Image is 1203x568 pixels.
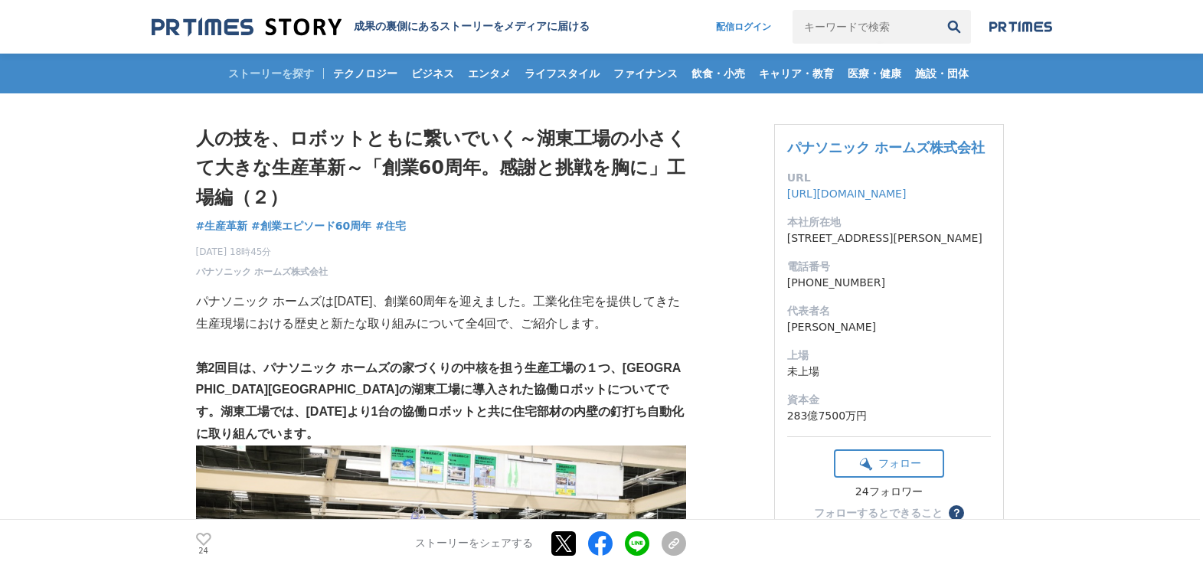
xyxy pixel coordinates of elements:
h1: 人の技を、ロボットともに繋いでいく～湖東工場の小さくて大きな生産革新～「創業60周年。感謝と挑戦を胸に」工場編（２） [196,124,686,212]
span: [DATE] 18時45分 [196,245,328,259]
a: 配信ログイン [701,10,786,44]
span: キャリア・教育 [753,67,840,80]
a: キャリア・教育 [753,54,840,93]
dd: [PHONE_NUMBER] [787,275,991,291]
dt: 本社所在地 [787,214,991,230]
p: 24 [196,547,211,555]
span: 医療・健康 [842,67,907,80]
dt: URL [787,170,991,186]
input: キーワードで検索 [793,10,937,44]
dt: 資本金 [787,392,991,408]
dd: [PERSON_NAME] [787,319,991,335]
dd: [STREET_ADDRESS][PERSON_NAME] [787,230,991,246]
div: フォローするとできること [814,508,943,518]
span: 施設・団体 [909,67,975,80]
a: ライフスタイル [518,54,606,93]
span: エンタメ [462,67,517,80]
dt: 電話番号 [787,259,991,275]
a: 医療・健康 [842,54,907,93]
span: #創業エピソード60周年 [251,219,371,233]
span: ファイナンス [607,67,684,80]
dt: 代表者名 [787,303,991,319]
a: 飲食・小売 [685,54,751,93]
p: ストーリーをシェアする [415,537,533,551]
img: prtimes [989,21,1052,33]
a: テクノロジー [327,54,404,93]
h2: 成果の裏側にあるストーリーをメディアに届ける [354,20,590,34]
a: エンタメ [462,54,517,93]
a: 成果の裏側にあるストーリーをメディアに届ける 成果の裏側にあるストーリーをメディアに届ける [152,17,590,38]
a: パナソニック ホームズ株式会社 [787,139,985,155]
span: ライフスタイル [518,67,606,80]
span: #生産革新 [196,219,248,233]
dd: 未上場 [787,364,991,380]
div: 24フォロワー [834,485,944,499]
span: 飲食・小売 [685,67,751,80]
button: ？ [949,505,964,521]
a: 施設・団体 [909,54,975,93]
p: パナソニック ホームズは[DATE]、創業60周年を迎えました。工業化住宅を提供してきた生産現場における歴史と新たな取り組みについて全4回で、ご紹介します。 [196,291,686,335]
img: 成果の裏側にあるストーリーをメディアに届ける [152,17,342,38]
a: #生産革新 [196,218,248,234]
span: テクノロジー [327,67,404,80]
span: #住宅 [375,219,406,233]
a: #住宅 [375,218,406,234]
button: フォロー [834,449,944,478]
a: ビジネス [405,54,460,93]
dt: 上場 [787,348,991,364]
a: パナソニック ホームズ株式会社 [196,265,328,279]
a: ファイナンス [607,54,684,93]
strong: 第2回目は、パナソニック ホームズの家づくりの中核を担う生産工場の１つ、[GEOGRAPHIC_DATA][GEOGRAPHIC_DATA]の湖東工場に導入された協働ロボットについてです。湖東工... [196,361,685,440]
a: [URL][DOMAIN_NAME] [787,188,907,200]
span: ビジネス [405,67,460,80]
span: ？ [951,508,962,518]
a: #創業エピソード60周年 [251,218,371,234]
dd: 283億7500万円 [787,408,991,424]
button: 検索 [937,10,971,44]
